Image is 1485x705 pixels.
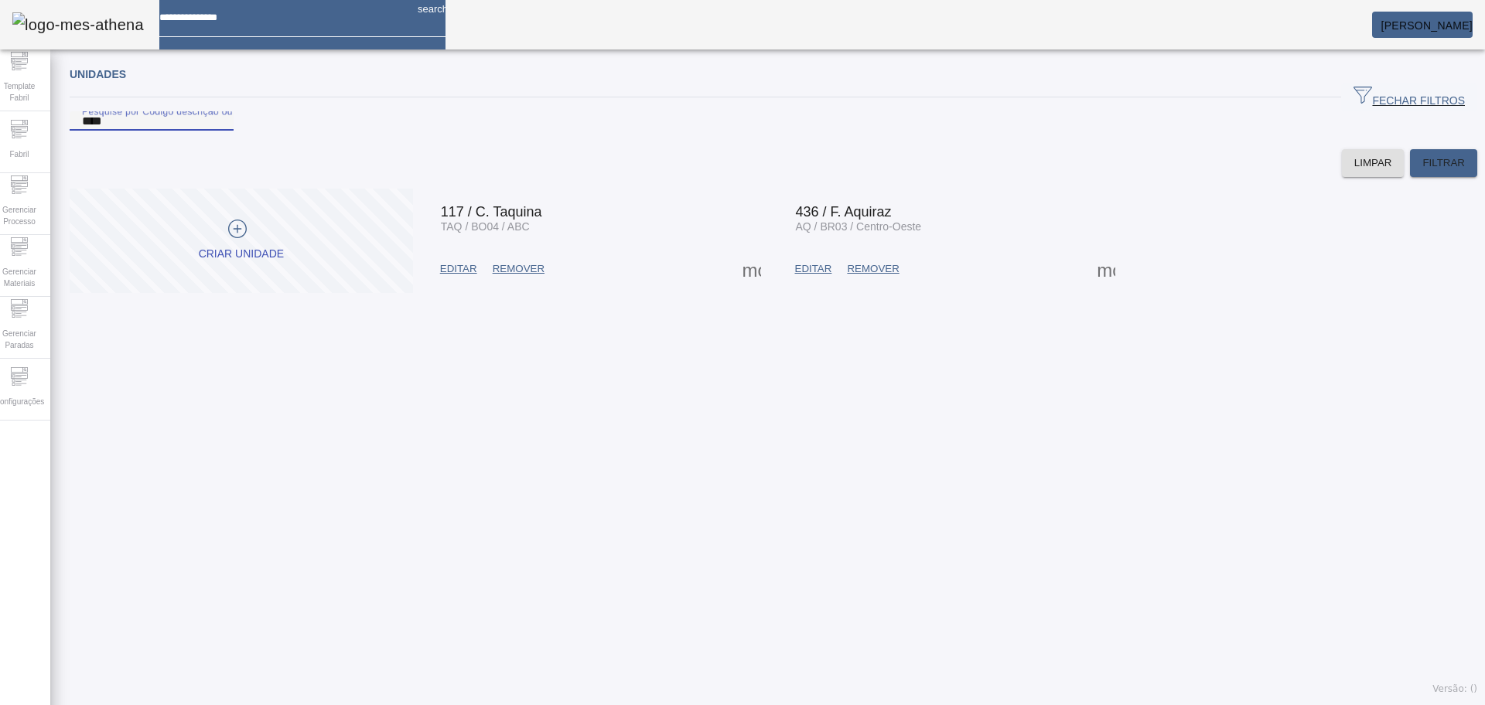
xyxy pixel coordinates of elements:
img: logo-mes-athena [12,12,144,37]
button: EDITAR [432,255,485,283]
span: TAQ / BO04 / ABC [441,220,530,233]
span: FILTRAR [1422,155,1465,171]
div: Criar unidade [199,247,284,262]
button: FECHAR FILTROS [1341,83,1477,111]
button: EDITAR [787,255,840,283]
mat-label: Pesquise por Código descrição ou sigla [82,106,256,116]
span: REMOVER [493,261,544,277]
button: Mais [738,255,766,283]
span: REMOVER [847,261,899,277]
span: AQ / BR03 / Centro-Oeste [796,220,922,233]
span: Unidades [70,68,126,80]
span: 436 / F. Aquiraz [796,204,892,220]
button: LIMPAR [1342,149,1405,177]
span: Fabril [5,144,33,165]
span: EDITAR [795,261,832,277]
span: FECHAR FILTROS [1354,86,1465,109]
button: REMOVER [839,255,906,283]
button: Criar unidade [70,189,413,293]
span: Versão: () [1432,683,1477,694]
span: EDITAR [440,261,477,277]
span: [PERSON_NAME] [1381,19,1473,32]
button: Mais [1092,255,1120,283]
button: REMOVER [485,255,552,283]
button: FILTRAR [1410,149,1477,177]
span: 117 / C. Taquina [441,204,542,220]
span: LIMPAR [1354,155,1392,171]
